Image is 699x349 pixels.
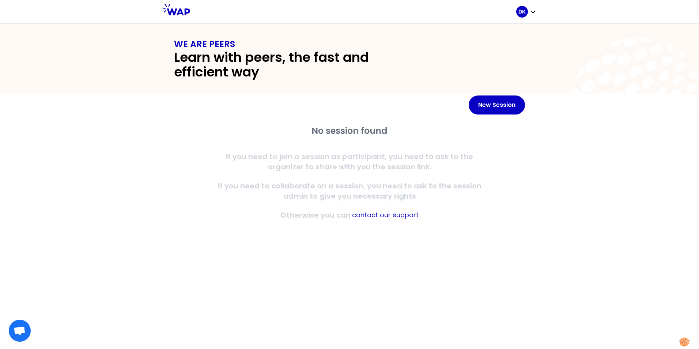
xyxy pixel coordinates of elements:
[469,95,525,115] button: New Session
[174,38,525,50] h1: WE ARE PEERS
[209,181,490,201] p: If you need to collaborate on a session, you need to ask to the session admin to give you necessa...
[518,8,526,15] p: DK
[209,151,490,172] p: If you need to join a session as participant, you need to ask to the organizer to share with you ...
[280,210,351,220] p: Otherwise you can
[516,6,537,18] button: DK
[209,125,490,137] h2: No session found
[352,210,419,220] button: contact our support
[174,50,420,79] h2: Learn with peers, the fast and efficient way
[9,320,31,342] a: 채팅 열기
